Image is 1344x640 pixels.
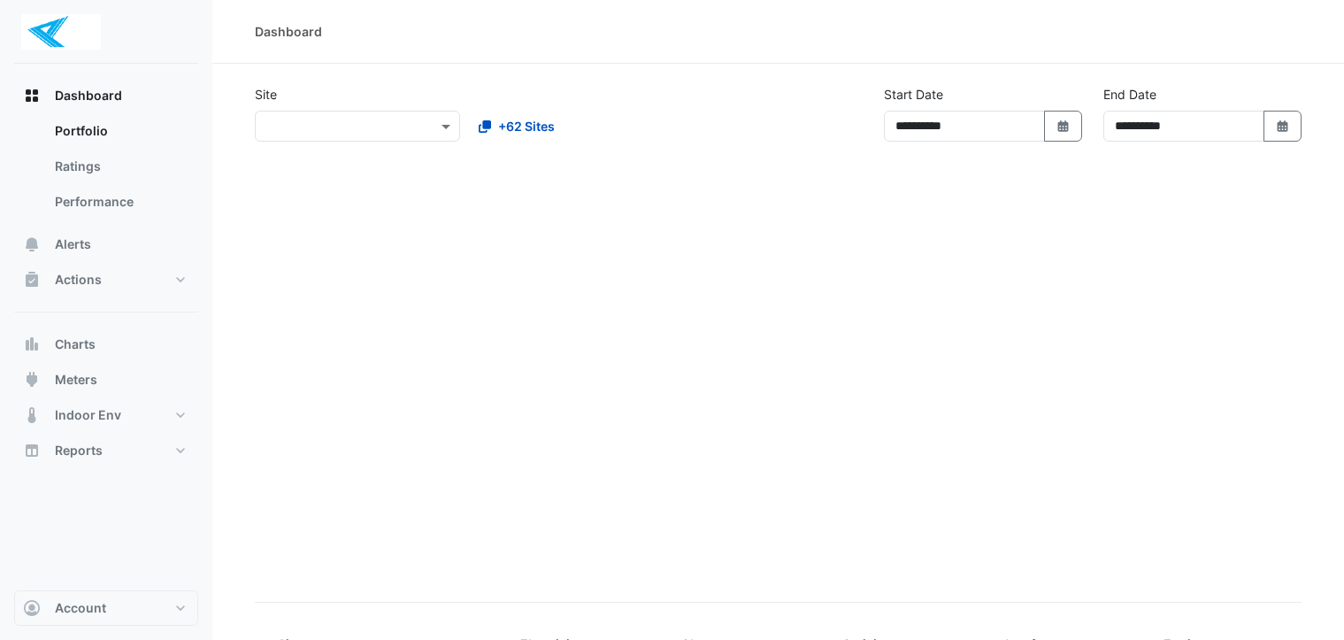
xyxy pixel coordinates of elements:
[23,87,41,104] app-icon: Dashboard
[14,262,198,297] button: Actions
[14,433,198,468] button: Reports
[14,78,198,113] button: Dashboard
[23,371,41,389] app-icon: Meters
[255,22,322,41] div: Dashboard
[467,111,566,142] button: +62 Sites
[41,149,198,184] a: Ratings
[884,85,943,104] label: Start Date
[55,87,122,104] span: Dashboard
[1275,119,1291,134] fa-icon: Select Date
[55,442,103,459] span: Reports
[55,271,102,289] span: Actions
[14,590,198,626] button: Account
[55,235,91,253] span: Alerts
[55,599,106,617] span: Account
[55,406,121,424] span: Indoor Env
[23,235,41,253] app-icon: Alerts
[23,335,41,353] app-icon: Charts
[1103,85,1156,104] label: End Date
[14,397,198,433] button: Indoor Env
[14,227,198,262] button: Alerts
[255,85,277,104] label: Site
[55,335,96,353] span: Charts
[1056,119,1071,134] fa-icon: Select Date
[14,113,198,227] div: Dashboard
[498,117,555,135] span: +62 Sites
[14,327,198,362] button: Charts
[14,362,198,397] button: Meters
[23,442,41,459] app-icon: Reports
[21,14,101,50] img: Company Logo
[41,184,198,220] a: Performance
[23,406,41,424] app-icon: Indoor Env
[55,371,97,389] span: Meters
[41,113,198,149] a: Portfolio
[23,271,41,289] app-icon: Actions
